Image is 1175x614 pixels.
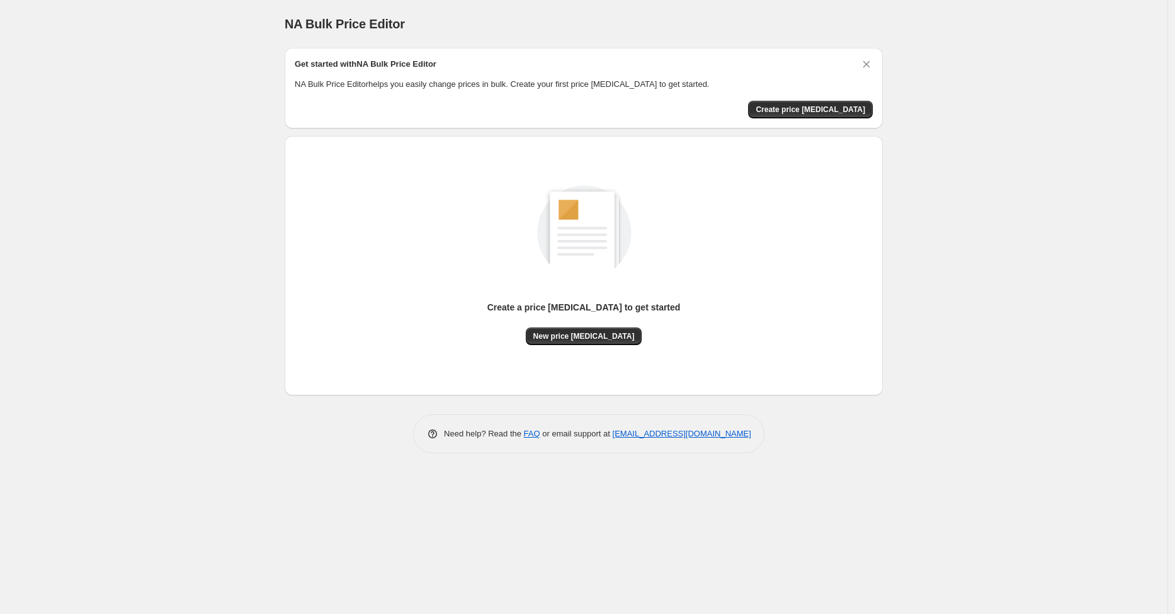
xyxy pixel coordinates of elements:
[756,105,865,115] span: Create price [MEDICAL_DATA]
[748,101,873,118] button: Create price change job
[540,429,613,438] span: or email support at
[444,429,524,438] span: Need help? Read the
[524,429,540,438] a: FAQ
[295,78,873,91] p: NA Bulk Price Editor helps you easily change prices in bulk. Create your first price [MEDICAL_DAT...
[295,58,436,71] h2: Get started with NA Bulk Price Editor
[533,331,635,341] span: New price [MEDICAL_DATA]
[613,429,751,438] a: [EMAIL_ADDRESS][DOMAIN_NAME]
[860,58,873,71] button: Dismiss card
[285,17,405,31] span: NA Bulk Price Editor
[526,327,642,345] button: New price [MEDICAL_DATA]
[487,301,681,314] p: Create a price [MEDICAL_DATA] to get started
